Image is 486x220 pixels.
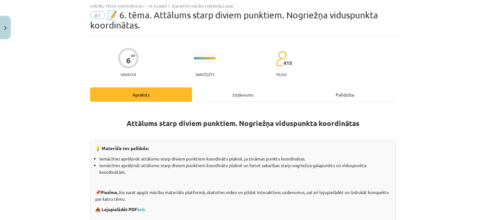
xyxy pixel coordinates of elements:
p: pilda [276,72,286,77]
img: icon-short-line-57e1e144782c952c97e751825c79c345078a6d821885a25fce030b3d8c18986b.svg [198,54,199,55]
li: Iemācīties aprēķināt attālumu starp diviem punktiem koordinātu plaknē un lietot sakarības starp n... [99,162,391,175]
strong: 📥 Lejupielādēt PDF [95,206,147,212]
img: icon-short-line-57e1e144782c952c97e751825c79c345078a6d821885a25fce030b3d8c18986b.svg [201,61,202,63]
img: icon-short-line-57e1e144782c952c97e751825c79c345078a6d821885a25fce030b3d8c18986b.svg [214,61,215,63]
p: 📌 Jūs varat apgūt mācību materiālu platformā, skatoties video un pildot interaktīvos uzdevumus, v... [95,189,391,202]
img: icon-short-line-57e1e144782c952c97e751825c79c345078a6d821885a25fce030b3d8c18986b.svg [195,54,196,55]
img: icon-short-line-57e1e144782c952c97e751825c79c345078a6d821885a25fce030b3d8c18986b.svg [201,54,202,55]
div: Palīdzība [294,87,396,102]
div: Apraksts [90,87,192,102]
img: students-c634bb4e5e11cddfef0936a35e636f08e4e9abd3cc4e673bd6f9a4125e45ecb1.svg [276,51,287,66]
span: XP [131,54,135,57]
img: icon-short-line-57e1e144782c952c97e751825c79c345078a6d821885a25fce030b3d8c18986b.svg [198,61,199,63]
p: Sarežģīts [196,72,214,77]
li: Iemācīties aprēķināt attālumu starp diviem punktiem koordinātu plaknē, ja zināmas punktu koordinā... [99,155,391,162]
div: Uzdevums [192,87,294,102]
img: icon-close-lesson-0947bae3869378f0d4975bcd49f059093ad1ed9edebbc8119c70593378902aed.svg [4,26,7,30]
a: šeit. [137,206,146,212]
strong: Attālums starp diviem punktiem. Nogriežņa viduspunkta koordinātas [127,119,359,128]
img: icon-short-line-57e1e144782c952c97e751825c79c345078a6d821885a25fce030b3d8c18986b.svg [195,61,196,63]
span: #7 [90,11,105,19]
strong: Piezīme. [101,189,118,195]
strong: 💡 Materiāls tev palīdzēs: [95,145,149,151]
span: 415 [283,60,292,66]
img: icon-short-line-57e1e144782c952c97e751825c79c345078a6d821885a25fce030b3d8c18986b.svg [214,54,215,55]
img: icon-short-line-57e1e144782c952c97e751825c79c345078a6d821885a25fce030b3d8c18986b.svg [204,54,205,55]
div: Mācību tēma: Matemātikas i - 10. klases 1. ieskaites mācību materiāls (a,b) [90,4,396,8]
img: icon-short-line-57e1e144782c952c97e751825c79c345078a6d821885a25fce030b3d8c18986b.svg [204,61,205,63]
div: 6 [126,56,131,65]
span: 📝 6. tēma. Attālums starp diviem punktiem. Nogriežņa viduspunkta koordinātas. [90,10,378,30]
p: Saņemsi [118,72,139,77]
